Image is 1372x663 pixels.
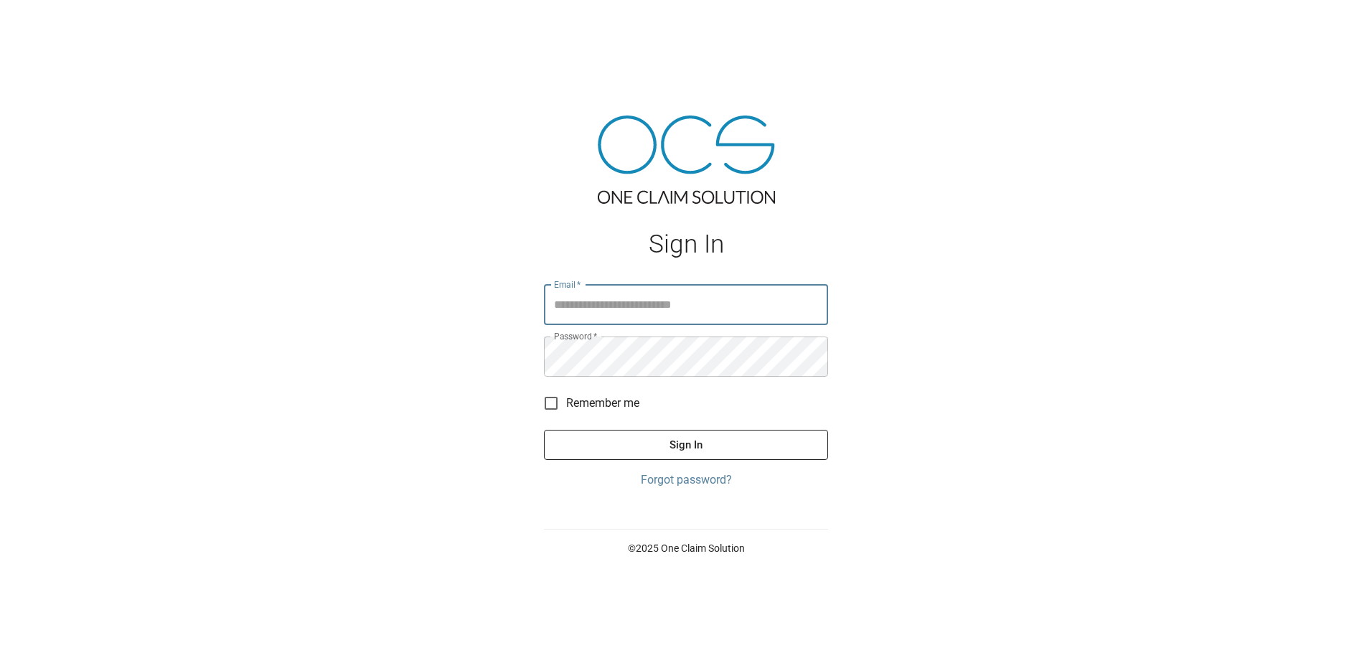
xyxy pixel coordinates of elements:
a: Forgot password? [544,471,828,489]
span: Remember me [566,395,639,412]
img: ocs-logo-white-transparent.png [17,9,75,37]
label: Email [554,278,581,291]
img: ocs-logo-tra.png [598,116,775,204]
p: © 2025 One Claim Solution [544,541,828,555]
button: Sign In [544,430,828,460]
h1: Sign In [544,230,828,259]
label: Password [554,330,597,342]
